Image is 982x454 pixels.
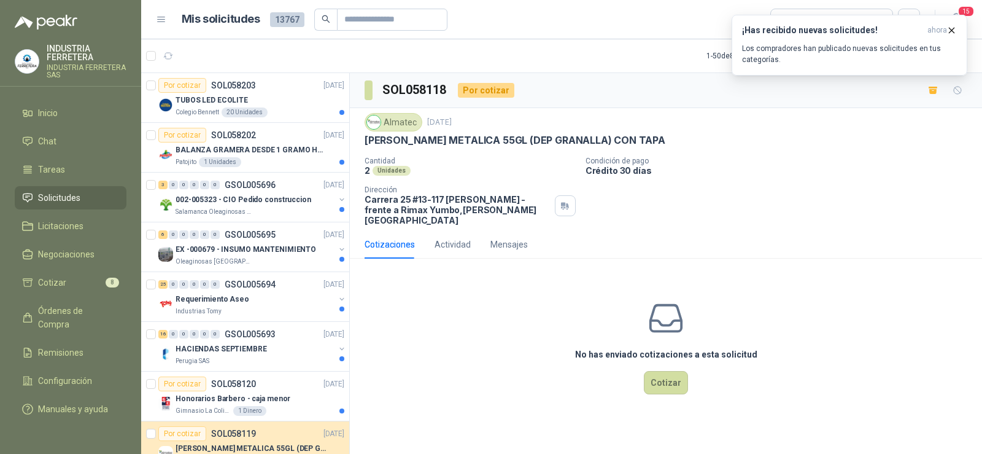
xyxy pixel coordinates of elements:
p: Carrera 25 #13-117 [PERSON_NAME] - frente a Rimax Yumbo , [PERSON_NAME][GEOGRAPHIC_DATA] [365,194,550,225]
p: Honorarios Barbero - caja menor [176,393,290,405]
p: GSOL005693 [225,330,276,339]
p: Oleaginosas [GEOGRAPHIC_DATA][PERSON_NAME] [176,257,253,267]
a: Chat [15,130,126,153]
div: Mensajes [490,238,528,251]
p: Industrias Tomy [176,307,222,316]
div: 0 [179,230,188,239]
button: ¡Has recibido nuevas solicitudes!ahora Los compradores han publicado nuevas solicitudes en tus ca... [732,15,967,76]
a: Manuales y ayuda [15,397,126,421]
p: Crédito 30 días [586,165,977,176]
p: GSOL005695 [225,230,276,239]
a: Inicio [15,101,126,125]
div: 0 [179,181,188,189]
div: Por cotizar [158,78,206,93]
p: 2 [365,165,370,176]
p: Cantidad [365,157,576,165]
div: Todas [778,13,804,26]
a: Licitaciones [15,214,126,238]
div: 25 [158,280,168,289]
a: Órdenes de Compra [15,299,126,336]
p: INDUSTRIA FERRETERA SAS [47,64,126,79]
span: Órdenes de Compra [38,304,115,331]
img: Company Logo [15,50,39,73]
span: 13767 [270,12,304,27]
span: Remisiones [38,346,83,359]
div: Unidades [373,166,411,176]
div: 16 [158,330,168,339]
div: 1 - 50 de 8389 [706,46,786,66]
p: Colegio Bennett [176,108,219,117]
div: Cotizaciones [365,238,415,251]
h3: SOL058118 [382,80,448,100]
div: 0 [190,280,199,289]
div: 0 [190,181,199,189]
a: Configuración [15,369,126,393]
a: 25 0 0 0 0 0 GSOL005694[DATE] Company LogoRequerimiento AseoIndustrias Tomy [158,277,347,316]
p: GSOL005694 [225,280,276,289]
img: Company Logo [158,147,173,162]
span: search [322,15,330,23]
div: 0 [169,330,178,339]
p: SOL058119 [211,429,256,438]
p: SOL058202 [211,131,256,139]
div: 0 [211,181,220,189]
a: 3 0 0 0 0 0 GSOL005696[DATE] Company Logo002-005323 - CIO Pedido construccionSalamanca Oleaginosa... [158,178,347,217]
span: Configuración [38,374,92,388]
p: [DATE] [323,130,344,141]
p: Los compradores han publicado nuevas solicitudes en tus categorías. [742,43,957,65]
span: Tareas [38,163,65,176]
div: 0 [190,330,199,339]
div: 0 [211,330,220,339]
p: [DATE] [323,329,344,340]
a: Negociaciones [15,243,126,266]
p: BALANZA GRAMERA DESDE 1 GRAMO HASTA 5 GRAMOS [176,144,328,156]
p: [DATE] [427,117,452,128]
p: [DATE] [323,179,344,191]
img: Company Logo [158,346,173,361]
a: Por cotizarSOL058120[DATE] Company LogoHonorarios Barbero - caja menorGimnasio La Colina1 Dinero [141,372,349,421]
span: ahora [927,25,947,36]
button: 15 [945,9,967,31]
span: 15 [957,6,975,17]
div: 0 [169,181,178,189]
p: [DATE] [323,279,344,291]
a: 6 0 0 0 0 0 GSOL005695[DATE] Company LogoEX -000679 - INSUMO MANTENIMIENTOOleaginosas [GEOGRAPHIC... [158,227,347,267]
img: Company Logo [158,297,173,311]
div: 0 [179,280,188,289]
img: Company Logo [158,396,173,411]
div: 0 [211,230,220,239]
span: Licitaciones [38,219,83,233]
span: Negociaciones [38,248,95,261]
p: Patojito [176,157,196,167]
div: 6 [158,230,168,239]
p: [DATE] [323,378,344,390]
p: Perugia SAS [176,356,209,366]
div: Por cotizar [158,128,206,143]
p: [DATE] [323,428,344,440]
div: Por cotizar [458,83,514,98]
p: SOL058203 [211,81,256,90]
p: SOL058120 [211,380,256,388]
p: INDUSTRIA FERRETERA [47,44,126,61]
h1: Mis solicitudes [182,10,260,28]
div: 1 Unidades [199,157,241,167]
h3: ¡Has recibido nuevas solicitudes! [742,25,922,36]
a: Cotizar8 [15,271,126,294]
span: Cotizar [38,276,66,289]
div: 0 [211,280,220,289]
h3: No has enviado cotizaciones a esta solicitud [575,348,757,361]
a: Solicitudes [15,186,126,209]
p: HACIENDAS SEPTIEMBRE [176,343,267,355]
a: Remisiones [15,341,126,364]
div: Actividad [435,238,471,251]
p: Salamanca Oleaginosas SAS [176,207,253,217]
div: 0 [190,230,199,239]
div: Almatec [365,113,422,131]
div: 0 [179,330,188,339]
p: Requerimiento Aseo [176,294,249,305]
div: 20 Unidades [222,108,268,117]
p: [DATE] [323,80,344,92]
p: [PERSON_NAME] METALICA 55GL (DEP GRANALLA) CON TAPA [365,134,665,147]
div: 0 [200,181,209,189]
span: 8 [106,278,119,288]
